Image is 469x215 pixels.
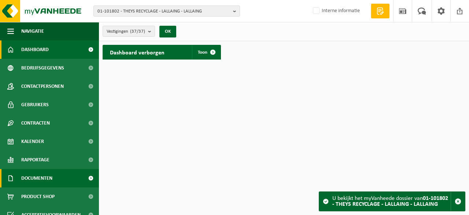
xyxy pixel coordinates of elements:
span: Documenten [21,169,52,187]
button: Vestigingen(37/37) [103,26,155,37]
span: Bedrijfsgegevens [21,59,64,77]
strong: 01-101802 - THEYS RECYCLAGE - LALLAING - LALLAING [332,196,448,207]
count: (37/37) [130,29,145,34]
span: Navigatie [21,22,44,40]
button: OK [159,26,176,37]
span: Rapportage [21,151,49,169]
span: Contracten [21,114,50,132]
span: Vestigingen [107,26,145,37]
label: Interne informatie [311,6,360,17]
a: Toon [192,45,220,60]
span: Kalender [21,132,44,151]
span: Contactpersonen [21,77,64,96]
h2: Dashboard verborgen [103,45,172,59]
div: U bekijkt het myVanheede dossier van [332,192,451,211]
button: 01-101802 - THEYS RECYCLAGE - LALLAING - LALLAING [93,6,240,17]
span: Dashboard [21,40,49,59]
span: Toon [198,50,207,55]
span: 01-101802 - THEYS RECYCLAGE - LALLAING - LALLAING [97,6,230,17]
span: Gebruikers [21,96,49,114]
span: Product Shop [21,187,55,206]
